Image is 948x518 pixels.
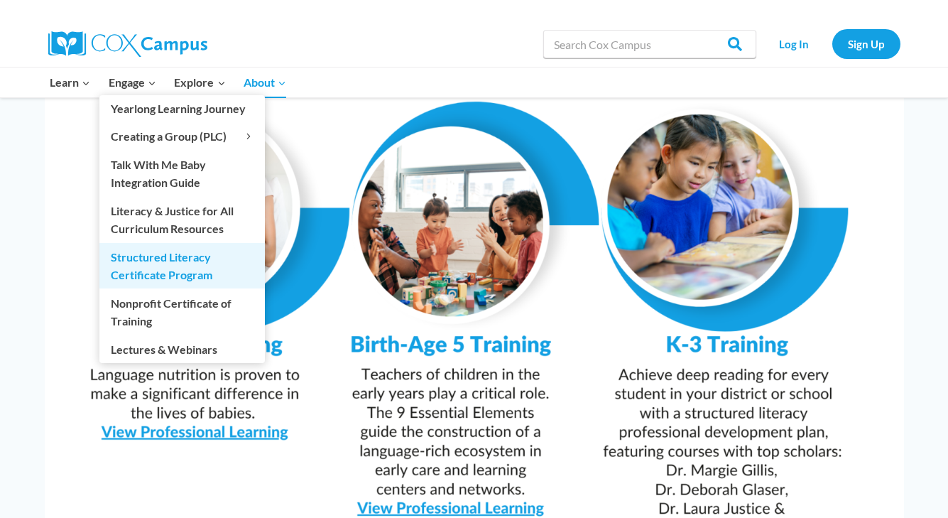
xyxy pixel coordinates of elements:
nav: Primary Navigation [41,68,295,97]
a: Talk With Me Baby Integration Guide [99,151,265,196]
a: Yearlong Learning Journey [99,95,265,122]
input: Search Cox Campus [543,30,756,58]
a: Structured Literacy Certificate Program [99,243,265,288]
button: Child menu of Engage [99,68,165,97]
a: Literacy & Justice for All Curriculum Resources [99,197,265,242]
a: Sign Up [832,29,900,58]
button: Child menu of About [234,68,295,97]
button: Child menu of Learn [41,68,100,97]
img: Cox Campus [48,31,207,57]
a: Log In [763,29,825,58]
button: Child menu of Explore [165,68,235,97]
nav: Secondary Navigation [763,29,900,58]
button: Child menu of Creating a Group (PLC) [99,123,265,150]
a: Nonprofit Certificate of Training [99,289,265,335]
a: Lectures & Webinars [99,335,265,362]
